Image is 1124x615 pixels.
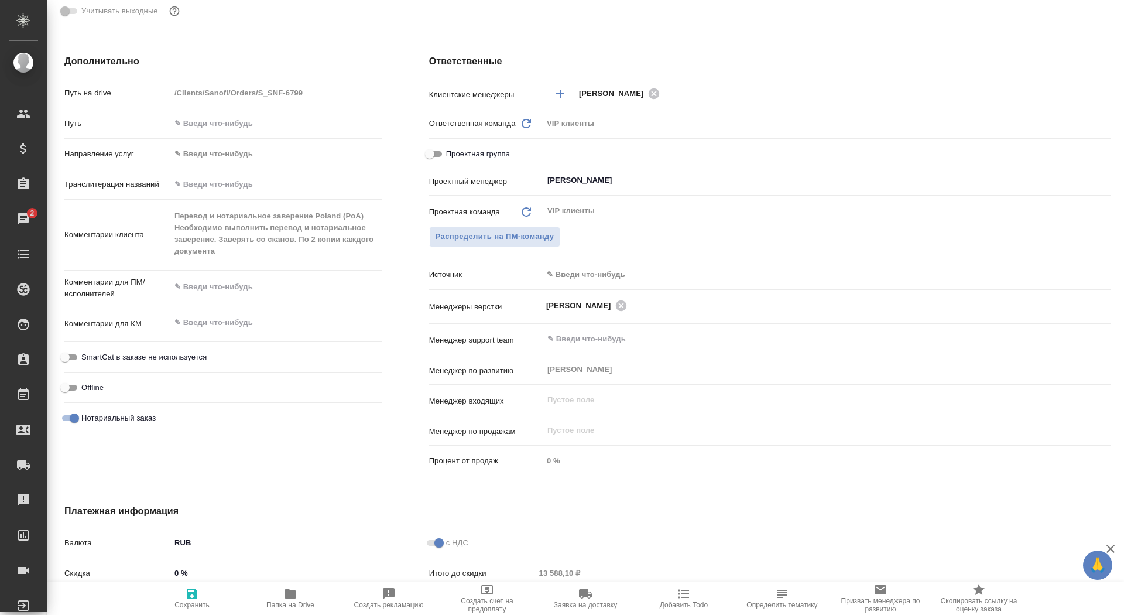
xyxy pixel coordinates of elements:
[546,300,618,312] span: [PERSON_NAME]
[170,176,382,193] input: ✎ Введи что-нибудь
[660,601,708,609] span: Добавить Todo
[746,601,817,609] span: Определить тематику
[429,365,543,377] p: Менеджер по развитию
[429,395,543,407] p: Менеджер входящих
[429,118,516,129] p: Ответственная команда
[170,115,382,132] input: ✎ Введи что-нибудь
[429,455,543,467] p: Процент от продаж
[1105,338,1107,340] button: Open
[64,537,170,549] p: Валюта
[143,582,241,615] button: Сохранить
[81,351,207,363] span: SmartCat в заказе не используется
[930,582,1028,615] button: Скопировать ссылку на оценку заказа
[546,393,1084,407] input: Пустое поле
[445,597,529,613] span: Создать счет на предоплату
[446,148,510,160] span: Проектная группа
[838,597,923,613] span: Призвать менеджера по развитию
[536,582,635,615] button: Заявка на доставку
[170,84,382,101] input: Пустое поле
[547,269,1097,281] div: ✎ Введи что-нибудь
[241,582,340,615] button: Папка на Drive
[546,423,1084,438] input: Пустое поле
[174,601,210,609] span: Сохранить
[554,601,617,609] span: Заявка на доставку
[429,301,543,313] p: Менеджеры верстки
[64,276,170,300] p: Комментарии для ПМ/исполнителей
[429,89,543,101] p: Клиентские менеджеры
[429,54,1111,69] h4: Ответственные
[546,298,630,313] div: [PERSON_NAME]
[81,412,156,424] span: Нотариальный заказ
[543,452,1111,469] input: Пустое поле
[436,230,554,244] span: Распределить на ПМ-команду
[429,176,543,187] p: Проектный менеджер
[937,597,1021,613] span: Скопировать ссылку на оценку заказа
[546,80,574,108] button: Добавить менеджера
[170,565,382,582] input: ✎ Введи что-нибудь
[64,87,170,99] p: Путь на drive
[167,4,182,19] button: Выбери, если сб и вс нужно считать рабочими днями для выполнения заказа.
[170,144,382,164] div: ✎ Введи что-нибудь
[3,204,44,234] a: 2
[831,582,930,615] button: Призвать менеджера по развитию
[64,148,170,160] p: Направление услуг
[543,265,1111,285] div: ✎ Введи что-нибудь
[64,568,170,579] p: Скидка
[438,582,536,615] button: Создать счет на предоплату
[1105,305,1107,307] button: Open
[340,582,438,615] button: Создать рекламацию
[429,568,535,579] p: Итого до скидки
[1105,93,1107,95] button: Open
[64,118,170,129] p: Путь
[81,5,158,17] span: Учитывать выходные
[543,114,1111,134] div: VIP клиенты
[579,86,663,101] div: [PERSON_NAME]
[170,206,382,261] textarea: Перевод и нотариальное заверение Poland (PoA) Необходимо выполнить перевод и нотариальное заверен...
[1088,553,1108,578] span: 🙏
[429,426,543,438] p: Менеджер по продажам
[81,382,104,394] span: Offline
[64,54,382,69] h4: Дополнительно
[429,227,561,247] span: В заказе уже есть ответственный ПМ или ПМ группа
[64,504,746,518] h4: Платежная информация
[23,207,41,219] span: 2
[429,334,543,346] p: Менеджер support team
[354,601,424,609] span: Создать рекламацию
[429,269,543,281] p: Источник
[535,565,747,582] input: Пустое поле
[579,88,651,100] span: [PERSON_NAME]
[170,533,382,553] div: RUB
[266,601,314,609] span: Папка на Drive
[546,332,1068,346] input: ✎ Введи что-нибудь
[446,537,468,549] span: с НДС
[635,582,733,615] button: Добавить Todo
[174,148,368,160] div: ✎ Введи что-нибудь
[733,582,831,615] button: Определить тематику
[1083,551,1112,580] button: 🙏
[429,227,561,247] button: Распределить на ПМ-команду
[1105,179,1107,182] button: Open
[64,179,170,190] p: Транслитерация названий
[64,229,170,241] p: Комментарии клиента
[64,318,170,330] p: Комментарии для КМ
[429,206,500,218] p: Проектная команда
